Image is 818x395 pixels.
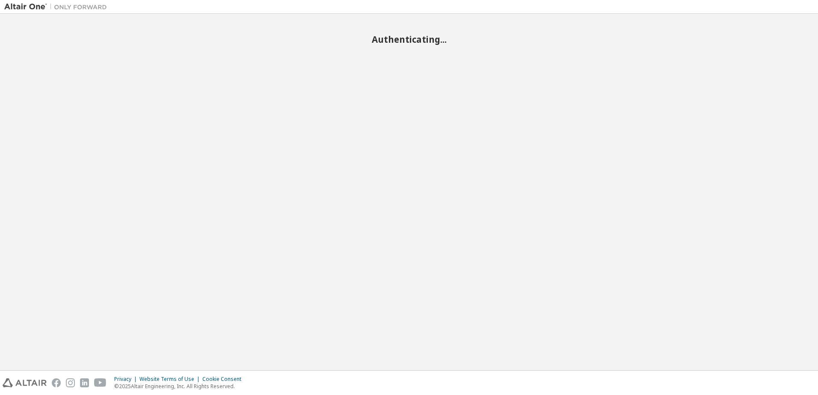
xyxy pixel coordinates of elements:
[4,34,814,45] h2: Authenticating...
[114,383,246,390] p: © 2025 Altair Engineering, Inc. All Rights Reserved.
[114,376,139,383] div: Privacy
[94,378,107,387] img: youtube.svg
[80,378,89,387] img: linkedin.svg
[3,378,47,387] img: altair_logo.svg
[66,378,75,387] img: instagram.svg
[202,376,246,383] div: Cookie Consent
[139,376,202,383] div: Website Terms of Use
[52,378,61,387] img: facebook.svg
[4,3,111,11] img: Altair One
